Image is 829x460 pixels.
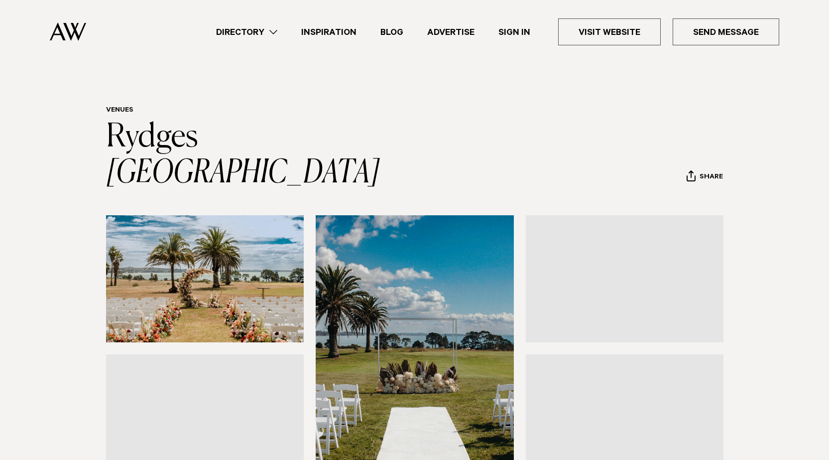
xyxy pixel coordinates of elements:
[700,173,723,182] span: Share
[50,22,86,41] img: Auckland Weddings Logo
[673,18,779,45] a: Send Message
[106,122,380,189] a: Rydges [GEOGRAPHIC_DATA]
[204,25,289,39] a: Directory
[686,170,723,185] button: Share
[486,25,542,39] a: Sign In
[558,18,661,45] a: Visit Website
[526,215,724,342] a: Marquee wedding reception at Rydges Formosa
[106,107,133,115] a: Venues
[415,25,486,39] a: Advertise
[368,25,415,39] a: Blog
[106,215,304,342] img: Outdoor wedding ceremony overlooking the ocean
[289,25,368,39] a: Inspiration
